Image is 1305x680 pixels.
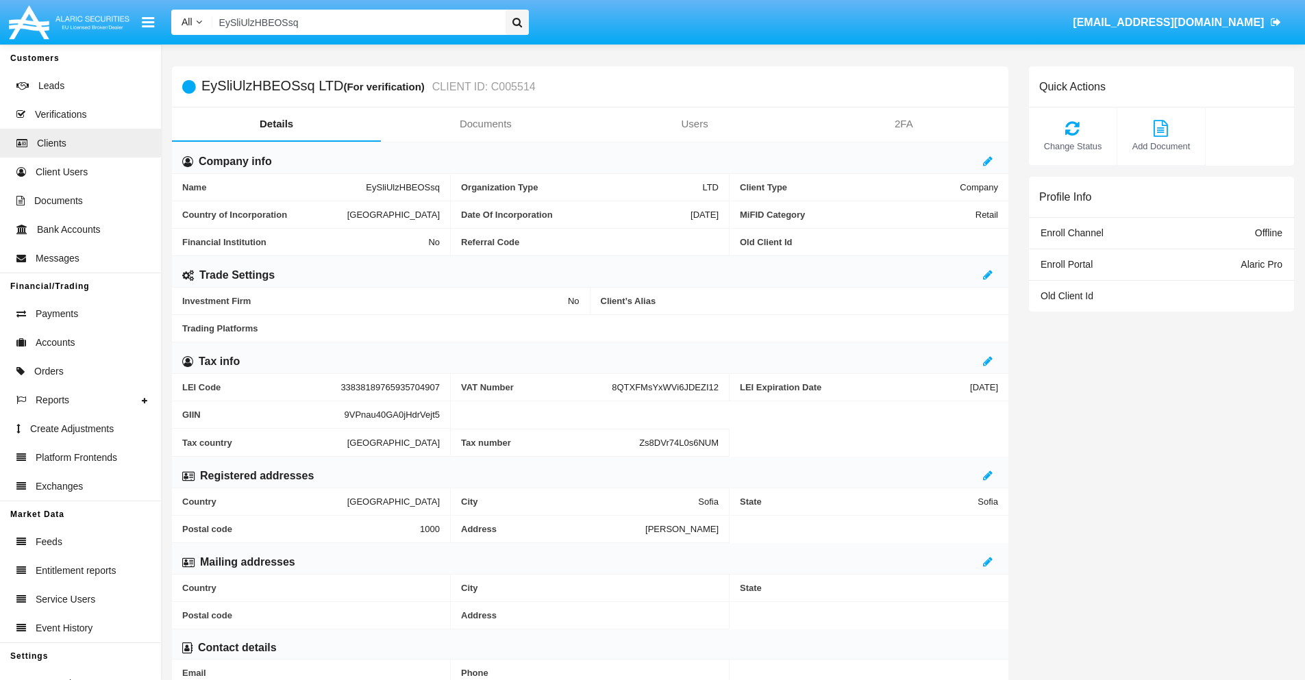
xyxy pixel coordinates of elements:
span: Sofia [978,496,998,507]
span: Sofia [698,496,719,507]
span: Payments [36,307,78,321]
h6: Trade Settings [199,268,275,283]
span: Enroll Channel [1041,227,1104,238]
span: Old Client Id [740,237,998,247]
span: [DATE] [691,210,719,220]
span: State [740,496,978,507]
span: City [461,496,698,507]
span: Change Status [1036,140,1110,153]
span: Add Document [1124,140,1198,153]
a: All [171,15,212,29]
span: Address [461,610,719,620]
span: Organization Type [461,182,702,192]
input: Search [212,10,501,35]
span: Service Users [36,592,95,607]
span: Reports [36,393,69,407]
span: Financial Institution [182,237,428,247]
span: Referral Code [461,237,719,247]
h6: Registered addresses [200,468,314,483]
a: Documents [381,108,590,140]
span: 9VPnau40GA0jHdrVejt5 [345,410,440,420]
span: Tax number [461,438,639,448]
span: State [740,583,998,593]
a: [EMAIL_ADDRESS][DOMAIN_NAME] [1067,3,1288,42]
span: Tax country [182,437,347,448]
span: Investment Firm [182,296,568,306]
span: Platform Frontends [36,451,117,465]
span: Feeds [36,535,62,549]
h6: Profile Info [1039,190,1091,203]
span: Verifications [35,108,86,122]
small: CLIENT ID: C005514 [429,81,536,92]
a: Users [591,108,799,140]
span: No [568,296,580,306]
span: [EMAIL_ADDRESS][DOMAIN_NAME] [1073,16,1264,28]
span: Accounts [36,336,75,350]
span: All [182,16,192,27]
span: [PERSON_NAME] [645,524,719,534]
span: EySliUlzHBEOSsq [366,182,440,192]
span: Retail [975,210,998,220]
span: Old Client Id [1041,290,1093,301]
span: No [428,237,440,247]
span: GIIN [182,410,345,420]
span: [GEOGRAPHIC_DATA] [347,496,440,507]
span: Company [960,182,998,192]
h6: Tax info [199,354,240,369]
span: 8QTXFMsYxWVi6JDEZI12 [612,382,719,392]
span: City [461,583,719,593]
h6: Company info [199,154,272,169]
span: LTD [702,182,719,192]
span: Postal code [182,524,420,534]
div: (For verification) [343,79,428,95]
h6: Contact details [198,640,277,655]
span: [GEOGRAPHIC_DATA] [347,210,440,220]
span: Enroll Portal [1041,259,1093,270]
span: Address [461,524,645,534]
span: Zs8DVr74L0s6NUM [639,438,719,448]
span: 33838189765935704907 [340,382,440,392]
span: Alaric Pro [1241,259,1282,270]
span: [DATE] [970,382,998,392]
span: Phone [461,668,719,678]
span: [GEOGRAPHIC_DATA] [347,437,440,448]
span: MiFID Category [740,210,975,220]
a: Details [172,108,381,140]
span: 1000 [420,524,440,534]
span: Create Adjustments [30,422,114,436]
span: Clients [37,136,66,151]
span: Documents [34,194,83,208]
h5: EySliUlzHBEOSsq LTD [201,79,536,95]
span: Trading Platforms [182,323,998,333]
span: Email [182,668,440,678]
span: Date Of Incorporation [461,210,691,220]
img: Logo image [7,2,132,42]
span: Event History [36,621,92,635]
span: Orders [34,364,64,379]
span: Country [182,496,347,507]
span: Name [182,182,366,192]
span: Country of Incorporation [182,210,347,220]
span: LEI Code [182,382,340,392]
span: VAT Number [461,382,612,392]
h6: Quick Actions [1039,80,1106,93]
span: Postal code [182,610,440,620]
span: LEI Expiration Date [740,382,970,392]
span: Client Users [36,165,88,179]
span: Offline [1255,227,1282,238]
span: Client Type [740,182,960,192]
span: Client’s Alias [601,296,999,306]
a: 2FA [799,108,1008,140]
h6: Mailing addresses [200,555,295,570]
span: Bank Accounts [37,223,101,237]
span: Leads [38,79,64,93]
span: Country [182,583,440,593]
span: Entitlement reports [36,564,116,578]
span: Exchanges [36,479,83,494]
span: Messages [36,251,79,266]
